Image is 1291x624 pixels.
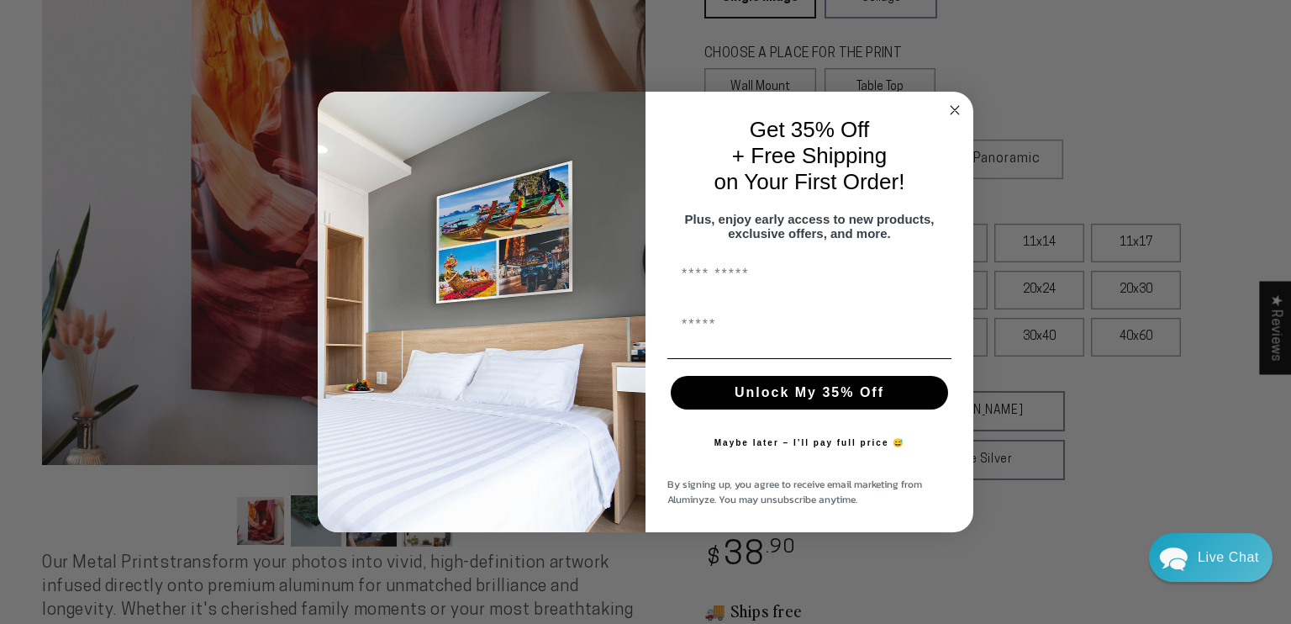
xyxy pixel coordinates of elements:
[1198,533,1259,582] div: Contact Us Directly
[945,100,965,120] button: Close dialog
[732,143,887,168] span: + Free Shipping
[714,169,905,194] span: on Your First Order!
[667,477,922,507] span: By signing up, you agree to receive email marketing from Aluminyze. You may unsubscribe anytime.
[318,92,645,532] img: 728e4f65-7e6c-44e2-b7d1-0292a396982f.jpeg
[671,376,948,410] button: Unlock My 35% Off
[1149,533,1273,582] div: Chat widget toggle
[706,426,914,460] button: Maybe later – I’ll pay full price 😅
[685,212,935,241] span: Plus, enjoy early access to new products, exclusive offers, and more.
[667,358,951,359] img: underline
[750,117,870,142] span: Get 35% Off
